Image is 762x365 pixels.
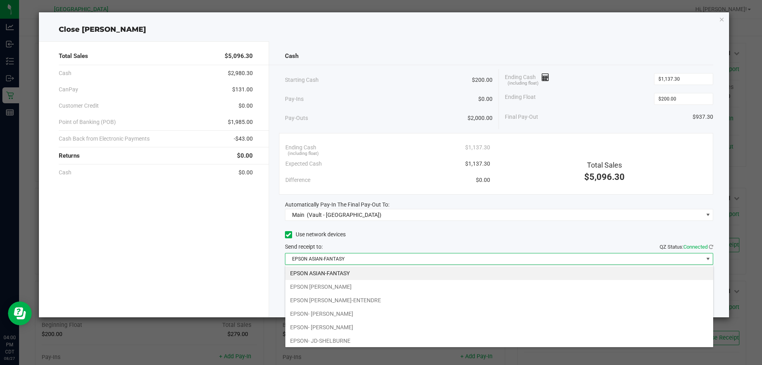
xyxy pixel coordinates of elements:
[476,176,490,184] span: $0.00
[584,172,625,182] span: $5,096.30
[239,168,253,177] span: $0.00
[59,118,116,126] span: Point of Banking (POB)
[234,135,253,143] span: -$43.00
[285,294,713,307] li: EPSON [PERSON_NAME]-ENTENDRE
[683,244,708,250] span: Connected
[39,24,729,35] div: Close [PERSON_NAME]
[59,135,150,143] span: Cash Back from Electronic Payments
[468,114,493,122] span: $2,000.00
[59,85,78,94] span: CanPay
[59,52,88,61] span: Total Sales
[285,280,713,294] li: EPSON [PERSON_NAME]
[225,52,253,61] span: $5,096.30
[693,113,713,121] span: $937.30
[237,151,253,160] span: $0.00
[59,147,253,164] div: Returns
[465,160,490,168] span: $1,137.30
[505,93,536,105] span: Ending Float
[239,102,253,110] span: $0.00
[285,243,323,250] span: Send receipt to:
[285,76,319,84] span: Starting Cash
[285,143,316,152] span: Ending Cash
[285,334,713,348] li: EPSON- JD-SHELBURNE
[285,307,713,321] li: EPSON- [PERSON_NAME]
[660,244,713,250] span: QZ Status:
[285,114,308,122] span: Pay-Outs
[285,52,298,61] span: Cash
[292,212,304,218] span: Main
[307,212,381,218] span: (Vault - [GEOGRAPHIC_DATA])
[232,85,253,94] span: $131.00
[8,301,32,325] iframe: Resource center
[505,73,549,85] span: Ending Cash
[59,168,71,177] span: Cash
[285,160,322,168] span: Expected Cash
[288,151,319,157] span: (including float)
[285,267,713,280] li: EPSON ASIAN-FANTASY
[285,253,703,265] span: EPSON ASIAN-FANTASY
[285,176,310,184] span: Difference
[465,143,490,152] span: $1,137.30
[228,69,253,77] span: $2,980.30
[59,102,99,110] span: Customer Credit
[587,161,622,169] span: Total Sales
[285,321,713,334] li: EPSON- [PERSON_NAME]
[285,201,389,208] span: Automatically Pay-In The Final Pay-Out To:
[478,95,493,103] span: $0.00
[228,118,253,126] span: $1,985.00
[472,76,493,84] span: $200.00
[285,95,304,103] span: Pay-Ins
[508,80,539,87] span: (including float)
[505,113,538,121] span: Final Pay-Out
[285,230,346,239] label: Use network devices
[59,69,71,77] span: Cash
